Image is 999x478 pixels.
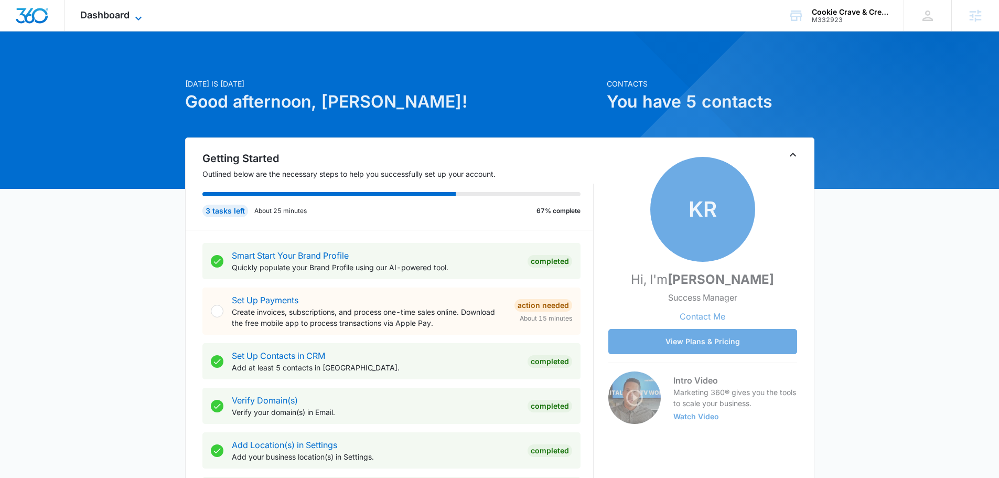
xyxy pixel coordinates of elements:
div: Action Needed [514,299,572,312]
button: Toggle Collapse [787,148,799,161]
div: Completed [528,355,572,368]
p: About 25 minutes [254,206,307,216]
p: Quickly populate your Brand Profile using our AI-powered tool. [232,262,519,273]
img: Intro Video [608,371,661,424]
h3: Intro Video [673,374,797,387]
a: Set Up Payments [232,295,298,305]
span: KR [650,157,755,262]
a: Smart Start Your Brand Profile [232,250,349,261]
p: 67% complete [536,206,581,216]
span: About 15 minutes [520,314,572,323]
p: Add at least 5 contacts in [GEOGRAPHIC_DATA]. [232,362,519,373]
button: Watch Video [673,413,719,420]
a: Add Location(s) in Settings [232,440,337,450]
div: Completed [528,444,572,457]
p: Marketing 360® gives you the tools to scale your business. [673,387,797,409]
button: View Plans & Pricing [608,329,797,354]
button: Contact Me [669,304,736,329]
h1: Good afternoon, [PERSON_NAME]! [185,89,600,114]
span: Dashboard [80,9,130,20]
div: Completed [528,400,572,412]
p: Outlined below are the necessary steps to help you successfully set up your account. [202,168,594,179]
div: account name [812,8,888,16]
div: account id [812,16,888,24]
h1: You have 5 contacts [607,89,814,114]
p: Success Manager [668,291,737,304]
p: Contacts [607,78,814,89]
a: Set Up Contacts in CRM [232,350,325,361]
p: Add your business location(s) in Settings. [232,451,519,462]
p: [DATE] is [DATE] [185,78,600,89]
strong: [PERSON_NAME] [668,272,774,287]
a: Verify Domain(s) [232,395,298,406]
h2: Getting Started [202,151,594,166]
p: Create invoices, subscriptions, and process one-time sales online. Download the free mobile app t... [232,306,506,328]
div: 3 tasks left [202,205,248,217]
p: Hi, I'm [631,270,774,289]
p: Verify your domain(s) in Email. [232,407,519,418]
div: Completed [528,255,572,268]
